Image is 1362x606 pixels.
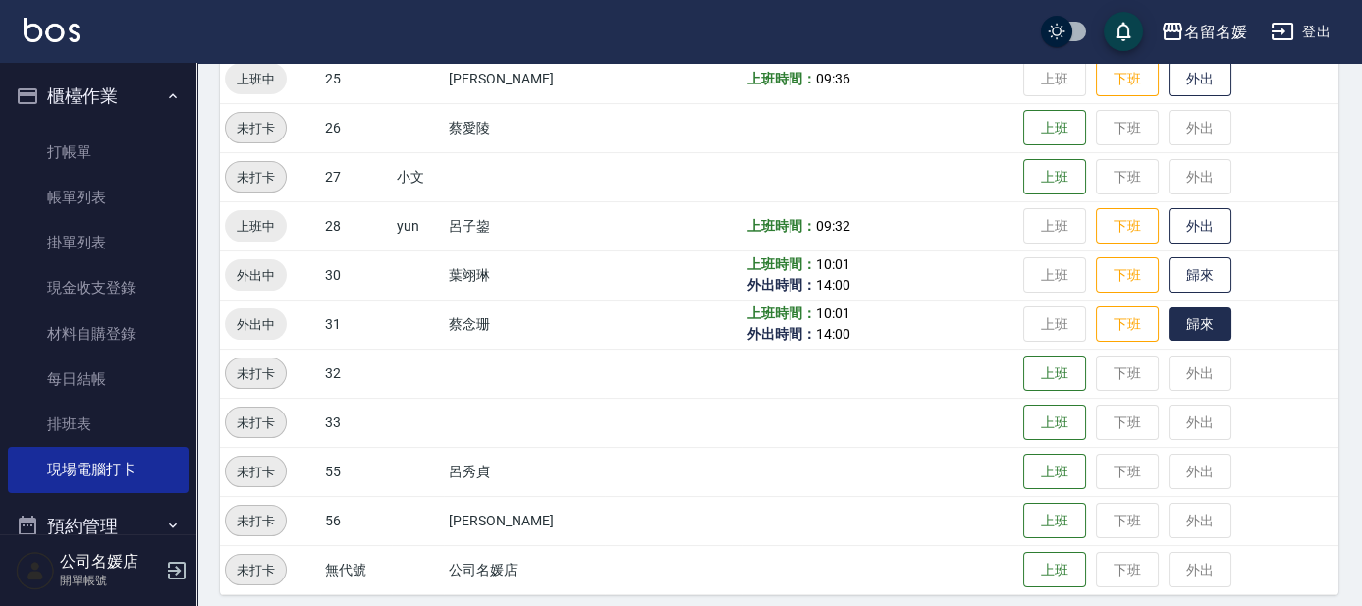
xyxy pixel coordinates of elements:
[816,218,850,234] span: 09:32
[1023,356,1086,392] button: 上班
[226,413,286,433] span: 未打卡
[1104,12,1143,51] button: save
[8,311,189,357] a: 材料自購登錄
[8,447,189,492] a: 現場電腦打卡
[747,277,816,293] b: 外出時間：
[60,572,160,589] p: 開單帳號
[225,216,287,237] span: 上班中
[444,250,604,300] td: 葉翊琳
[1169,208,1231,245] button: 外出
[320,545,392,594] td: 無代號
[1169,61,1231,97] button: 外出
[320,447,392,496] td: 55
[320,250,392,300] td: 30
[225,314,287,335] span: 外出中
[816,305,850,321] span: 10:01
[226,511,286,531] span: 未打卡
[226,363,286,384] span: 未打卡
[747,326,816,342] b: 外出時間：
[1023,159,1086,195] button: 上班
[1023,503,1086,539] button: 上班
[60,552,160,572] h5: 公司名媛店
[1023,552,1086,588] button: 上班
[1184,20,1247,44] div: 名留名媛
[444,300,604,349] td: 蔡念珊
[1169,307,1231,342] button: 歸來
[444,54,604,103] td: [PERSON_NAME]
[226,167,286,188] span: 未打卡
[225,265,287,286] span: 外出中
[8,402,189,447] a: 排班表
[1023,454,1086,490] button: 上班
[8,130,189,175] a: 打帳單
[320,496,392,545] td: 56
[747,71,816,86] b: 上班時間：
[1153,12,1255,52] button: 名留名媛
[8,501,189,552] button: 預約管理
[444,545,604,594] td: 公司名媛店
[392,152,444,201] td: 小文
[226,118,286,138] span: 未打卡
[816,326,850,342] span: 14:00
[816,277,850,293] span: 14:00
[8,175,189,220] a: 帳單列表
[747,218,816,234] b: 上班時間：
[225,69,287,89] span: 上班中
[444,201,604,250] td: 呂子鋆
[444,447,604,496] td: 呂秀貞
[320,300,392,349] td: 31
[320,152,392,201] td: 27
[392,201,444,250] td: yun
[16,551,55,590] img: Person
[816,256,850,272] span: 10:01
[1096,61,1159,97] button: 下班
[226,560,286,580] span: 未打卡
[8,357,189,402] a: 每日結帳
[747,256,816,272] b: 上班時間：
[8,265,189,310] a: 現金收支登錄
[1263,14,1338,50] button: 登出
[1023,110,1086,146] button: 上班
[320,398,392,447] td: 33
[1096,306,1159,343] button: 下班
[1096,257,1159,294] button: 下班
[320,201,392,250] td: 28
[747,305,816,321] b: 上班時間：
[226,462,286,482] span: 未打卡
[444,496,604,545] td: [PERSON_NAME]
[816,71,850,86] span: 09:36
[1096,208,1159,245] button: 下班
[320,349,392,398] td: 32
[320,103,392,152] td: 26
[1169,257,1231,294] button: 歸來
[444,103,604,152] td: 蔡愛陵
[1023,405,1086,441] button: 上班
[8,220,189,265] a: 掛單列表
[320,54,392,103] td: 25
[24,18,80,42] img: Logo
[8,71,189,122] button: 櫃檯作業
